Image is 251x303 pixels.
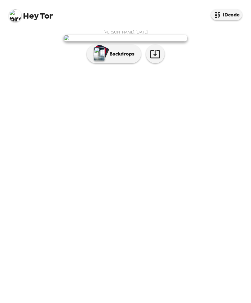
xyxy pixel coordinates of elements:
[87,45,141,63] button: Backdrops
[106,50,134,58] p: Backdrops
[64,35,187,42] img: user
[211,9,242,20] button: IDcode
[23,10,38,21] span: Hey
[103,29,148,35] span: [PERSON_NAME] , [DATE]
[9,9,21,22] img: profile pic
[9,6,53,20] span: Tor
